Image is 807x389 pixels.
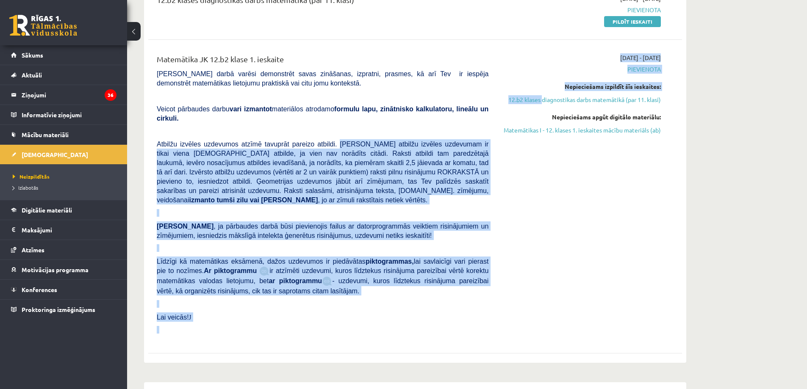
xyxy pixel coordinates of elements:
[157,267,488,284] span: ir atzīmēti uzdevumi, kuros līdztekus risinājuma pareizībai vērtē korektu matemātikas valodas lie...
[157,105,488,122] span: Veicot pārbaudes darbu materiālos atrodamo
[22,286,57,293] span: Konferences
[11,300,116,319] a: Proktoringa izmēģinājums
[157,223,488,239] span: , ja pārbaudes darbā būsi pievienojis failus ar datorprogrammās veiktiem risinājumiem un zīmējumi...
[11,145,116,164] a: [DEMOGRAPHIC_DATA]
[11,105,116,124] a: Informatīvie ziņojumi
[22,85,116,105] legend: Ziņojumi
[22,151,88,158] span: [DEMOGRAPHIC_DATA]
[11,85,116,105] a: Ziņojumi36
[22,206,72,214] span: Digitālie materiāli
[204,267,257,274] b: Ar piktogrammu
[604,16,661,27] a: Pildīt ieskaiti
[157,141,488,204] span: Atbilžu izvēles uzdevumos atzīmē tavuprāt pareizo atbildi. [PERSON_NAME] atbilžu izvēles uzdevuma...
[11,220,116,240] a: Maksājumi
[11,200,116,220] a: Digitālie materiāli
[13,184,119,191] a: Izlabotās
[322,276,332,286] img: wKvN42sLe3LLwAAAABJRU5ErkJggg==
[157,258,488,274] span: Līdzīgi kā matemātikas eksāmenā, dažos uzdevumos ir piedāvātas lai savlaicīgi vari pierast pie to...
[189,314,191,321] span: J
[11,45,116,65] a: Sākums
[157,223,214,230] span: [PERSON_NAME]
[501,6,661,14] span: Pievienota
[157,53,488,69] div: Matemātika JK 12.b2 klase 1. ieskaite
[259,266,269,276] img: JfuEzvunn4EvwAAAAASUVORK5CYII=
[230,105,272,113] b: vari izmantot
[620,53,661,62] span: [DATE] - [DATE]
[501,65,661,74] span: Pievienota
[189,196,215,204] b: izmanto
[9,15,77,36] a: Rīgas 1. Tālmācības vidusskola
[269,277,322,284] b: ar piktogrammu
[11,65,116,85] a: Aktuāli
[22,105,116,124] legend: Informatīvie ziņojumi
[501,95,661,104] a: 12.b2 klases diagnostikas darbs matemātikā (par 11. klasi)
[157,314,189,321] span: Lai veicās!
[366,258,414,265] b: piktogrammas,
[22,246,44,254] span: Atzīmes
[22,266,89,273] span: Motivācijas programma
[22,51,43,59] span: Sākums
[13,184,38,191] span: Izlabotās
[13,173,119,180] a: Neizpildītās
[11,240,116,259] a: Atzīmes
[157,105,488,122] b: formulu lapu, zinātnisko kalkulatoru, lineālu un cirkuli.
[22,71,42,79] span: Aktuāli
[11,280,116,299] a: Konferences
[11,125,116,144] a: Mācību materiāli
[501,113,661,121] div: Nepieciešams apgūt digitālo materiālu:
[216,196,318,204] b: tumši zilu vai [PERSON_NAME]
[501,82,661,91] div: Nepieciešams izpildīt šīs ieskaites:
[501,126,661,135] a: Matemātikas I - 12. klases 1. ieskaites mācību materiāls (ab)
[22,306,95,313] span: Proktoringa izmēģinājums
[11,260,116,279] a: Motivācijas programma
[22,220,116,240] legend: Maksājumi
[13,173,50,180] span: Neizpildītās
[157,70,488,87] span: [PERSON_NAME] darbā varēsi demonstrēt savas zināšanas, izpratni, prasmes, kā arī Tev ir iespēja d...
[22,131,69,138] span: Mācību materiāli
[105,89,116,101] i: 36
